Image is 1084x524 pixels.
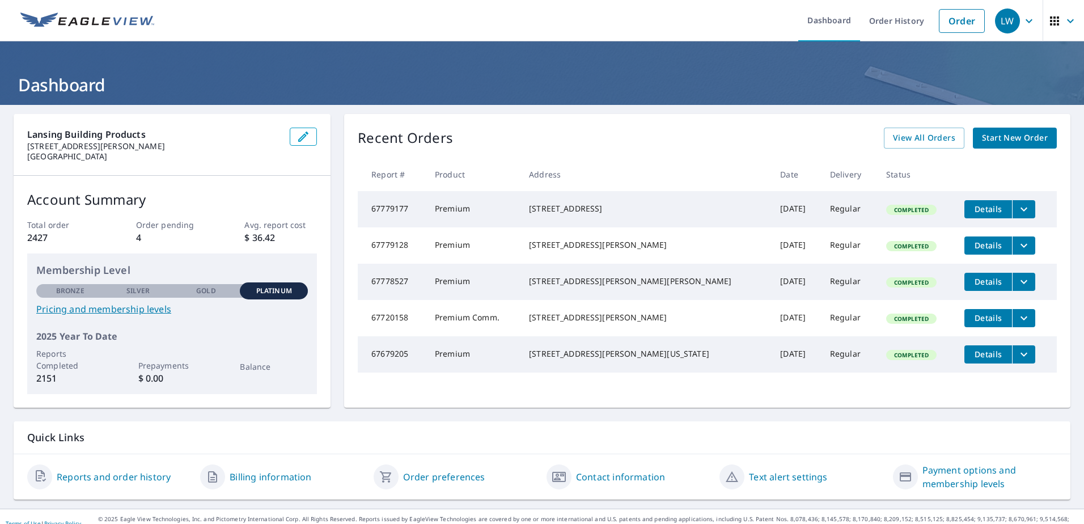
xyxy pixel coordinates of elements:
[821,264,877,300] td: Regular
[1012,200,1035,218] button: filesDropdownBtn-67779177
[884,128,964,149] a: View All Orders
[1012,273,1035,291] button: filesDropdownBtn-67778527
[964,200,1012,218] button: detailsBtn-67779177
[529,276,762,287] div: [STREET_ADDRESS][PERSON_NAME][PERSON_NAME]
[973,128,1057,149] a: Start New Order
[36,371,104,385] p: 2151
[964,273,1012,291] button: detailsBtn-67778527
[771,158,821,191] th: Date
[136,231,209,244] p: 4
[136,219,209,231] p: Order pending
[971,276,1005,287] span: Details
[27,231,100,244] p: 2427
[36,348,104,371] p: Reports Completed
[877,158,955,191] th: Status
[520,158,771,191] th: Address
[358,158,426,191] th: Report #
[20,12,154,29] img: EV Logo
[771,264,821,300] td: [DATE]
[358,128,453,149] p: Recent Orders
[771,191,821,227] td: [DATE]
[14,73,1070,96] h1: Dashboard
[244,219,317,231] p: Avg. report cost
[138,360,206,371] p: Prepayments
[358,300,426,336] td: 67720158
[821,227,877,264] td: Regular
[971,204,1005,214] span: Details
[529,203,762,214] div: [STREET_ADDRESS]
[971,312,1005,323] span: Details
[529,348,762,360] div: [STREET_ADDRESS][PERSON_NAME][US_STATE]
[821,300,877,336] td: Regular
[1012,236,1035,255] button: filesDropdownBtn-67779128
[256,286,292,296] p: Platinum
[771,300,821,336] td: [DATE]
[922,463,1057,491] a: Payment options and membership levels
[971,240,1005,251] span: Details
[57,470,171,484] a: Reports and order history
[982,131,1048,145] span: Start New Order
[27,430,1057,445] p: Quick Links
[27,141,281,151] p: [STREET_ADDRESS][PERSON_NAME]
[971,349,1005,360] span: Details
[138,371,206,385] p: $ 0.00
[964,236,1012,255] button: detailsBtn-67779128
[196,286,215,296] p: Gold
[964,309,1012,327] button: detailsBtn-67720158
[821,158,877,191] th: Delivery
[358,227,426,264] td: 67779128
[821,336,877,373] td: Regular
[939,9,985,33] a: Order
[576,470,665,484] a: Contact information
[426,191,520,227] td: Premium
[403,470,485,484] a: Order preferences
[887,351,935,359] span: Completed
[887,278,935,286] span: Completed
[887,242,935,250] span: Completed
[887,206,935,214] span: Completed
[529,239,762,251] div: [STREET_ADDRESS][PERSON_NAME]
[56,286,84,296] p: Bronze
[36,302,308,316] a: Pricing and membership levels
[27,189,317,210] p: Account Summary
[1012,309,1035,327] button: filesDropdownBtn-67720158
[27,219,100,231] p: Total order
[426,300,520,336] td: Premium Comm.
[964,345,1012,364] button: detailsBtn-67679205
[27,128,281,141] p: Lansing Building Products
[771,336,821,373] td: [DATE]
[230,470,311,484] a: Billing information
[995,9,1020,33] div: LW
[893,131,955,145] span: View All Orders
[36,263,308,278] p: Membership Level
[244,231,317,244] p: $ 36.42
[1012,345,1035,364] button: filesDropdownBtn-67679205
[358,264,426,300] td: 67778527
[126,286,150,296] p: Silver
[426,227,520,264] td: Premium
[821,191,877,227] td: Regular
[36,329,308,343] p: 2025 Year To Date
[887,315,935,323] span: Completed
[358,336,426,373] td: 67679205
[771,227,821,264] td: [DATE]
[27,151,281,162] p: [GEOGRAPHIC_DATA]
[529,312,762,323] div: [STREET_ADDRESS][PERSON_NAME]
[426,158,520,191] th: Product
[749,470,827,484] a: Text alert settings
[426,264,520,300] td: Premium
[426,336,520,373] td: Premium
[358,191,426,227] td: 67779177
[240,361,308,373] p: Balance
